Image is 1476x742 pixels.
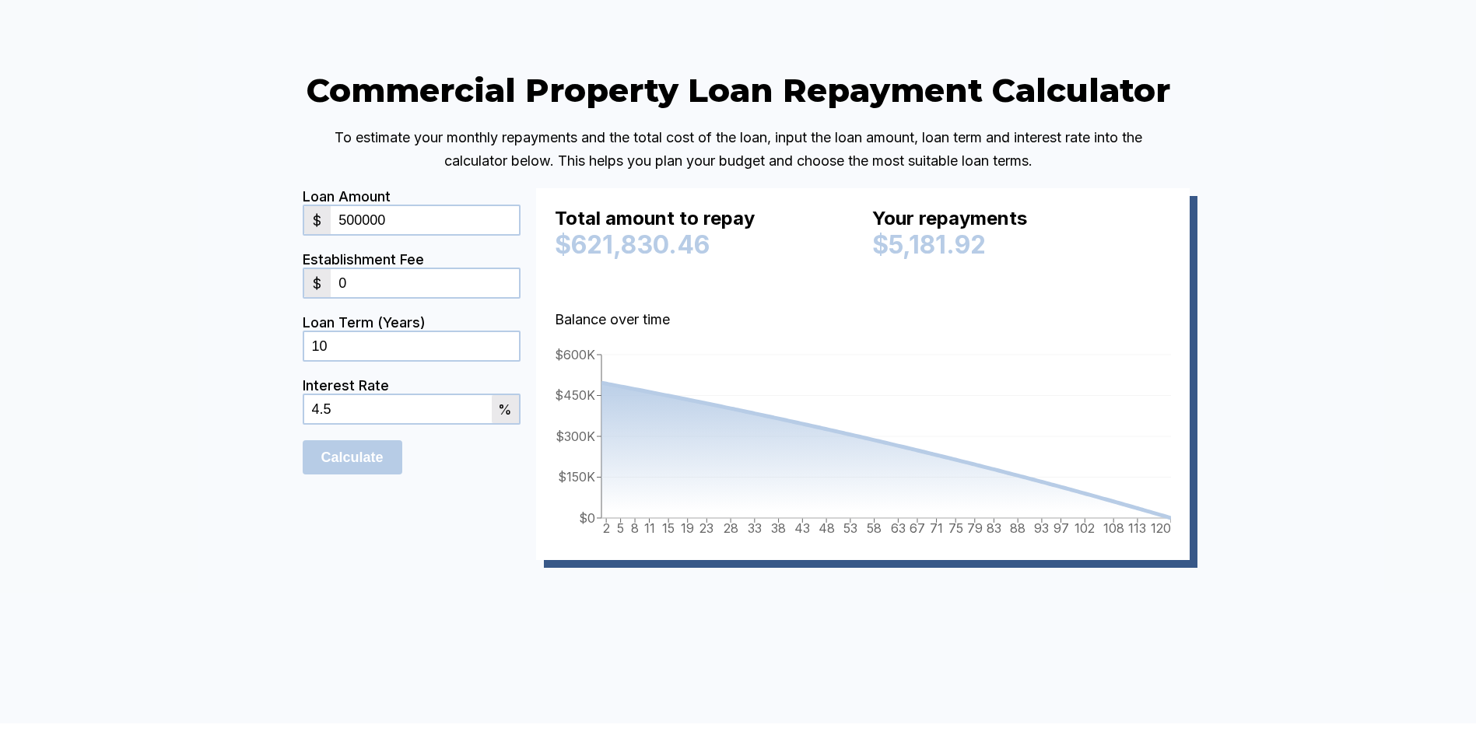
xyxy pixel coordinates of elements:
p: Balance over time [555,308,1171,331]
tspan: 63 [890,521,905,537]
tspan: 58 [867,521,882,537]
tspan: 120 [1150,521,1170,537]
input: 0 [304,332,519,360]
div: Total amount to repay [555,207,854,236]
tspan: 19 [681,521,694,537]
tspan: 88 [1010,521,1025,537]
tspan: 93 [1034,521,1049,537]
input: 0 [304,395,492,423]
tspan: 43 [794,521,810,537]
tspan: $300K [556,429,595,444]
tspan: 75 [948,521,962,537]
input: 0 [331,269,518,297]
tspan: $150K [558,470,595,485]
div: Your repayments [872,207,1171,236]
tspan: 23 [699,521,713,537]
tspan: 11 [643,521,654,537]
input: 0 [331,206,518,234]
tspan: 38 [771,521,786,537]
div: $ [304,269,331,297]
tspan: 53 [843,521,857,537]
tspan: 5 [617,521,624,537]
input: Calculate [303,440,402,474]
tspan: 33 [747,521,761,537]
tspan: 15 [662,521,675,537]
tspan: 48 [818,521,834,537]
tspan: 108 [1103,521,1124,537]
tspan: 97 [1053,521,1068,537]
tspan: 102 [1075,521,1095,537]
tspan: $0 [579,510,595,526]
h2: Commercial Property Loan Repayment Calculator [303,70,1174,110]
tspan: 113 [1128,521,1146,537]
p: To estimate your monthly repayments and the total cost of the loan, input the loan amount, loan t... [303,126,1174,173]
tspan: $600K [555,347,595,362]
tspan: 2 [602,521,609,537]
tspan: 79 [966,521,982,537]
tspan: $450K [555,388,595,404]
div: $ [304,206,331,234]
div: $5,181.92 [872,229,1171,260]
div: Loan Amount [303,188,521,205]
div: Establishment Fee [303,251,521,268]
tspan: 83 [986,521,1001,537]
tspan: 28 [723,521,738,537]
div: Interest Rate [303,377,521,394]
tspan: 67 [909,521,924,537]
div: Loan Term (Years) [303,314,521,331]
div: $621,830.46 [555,229,854,260]
tspan: 71 [930,521,943,537]
div: % [492,395,519,423]
tspan: 8 [631,521,639,537]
